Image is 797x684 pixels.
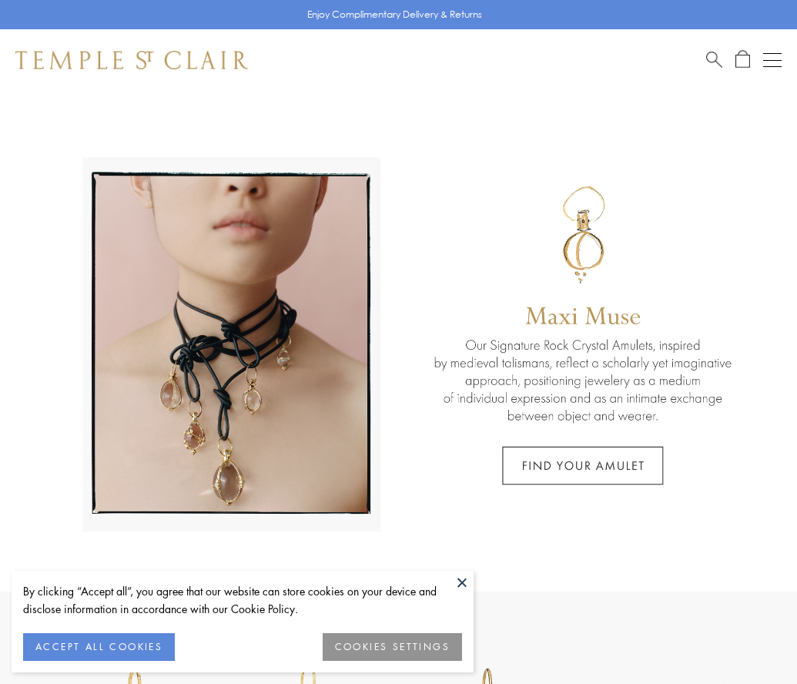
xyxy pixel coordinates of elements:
button: Open navigation [763,51,782,69]
button: ACCEPT ALL COOKIES [23,633,175,661]
a: Search [706,50,722,69]
img: Temple St. Clair [15,51,248,69]
a: Open Shopping Bag [735,50,750,69]
div: By clicking “Accept all”, you agree that our website can store cookies on your device and disclos... [23,582,462,618]
p: Enjoy Complimentary Delivery & Returns [307,7,482,22]
button: COOKIES SETTINGS [323,633,462,661]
